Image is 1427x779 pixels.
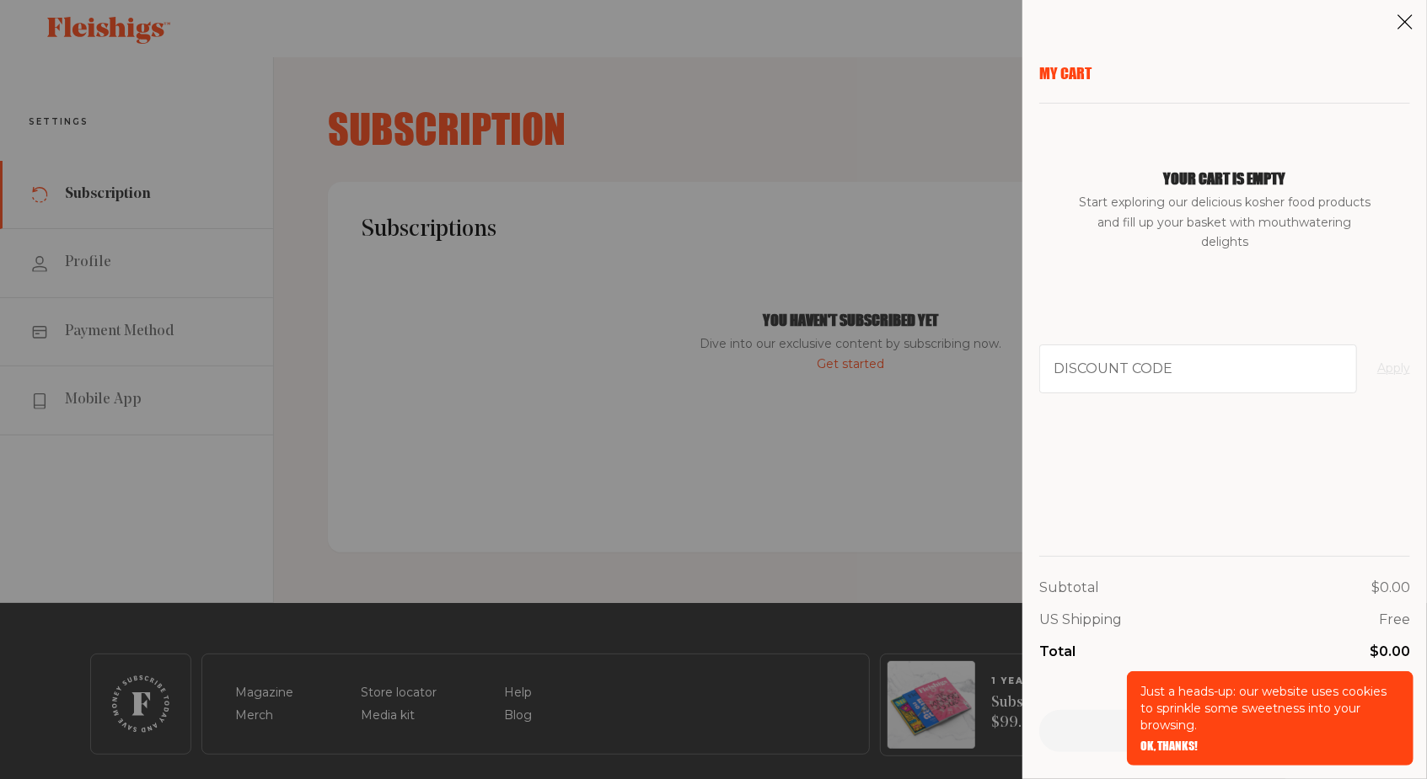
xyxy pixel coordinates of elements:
[1039,641,1076,663] p: Total
[1371,577,1410,599] p: $0.00
[1164,171,1286,186] h1: Your cart is empty
[1039,577,1099,599] p: Subtotal
[1039,344,1357,393] input: Discount code
[1039,609,1122,631] p: US Shipping
[1039,710,1410,752] button: Checkout
[1073,193,1376,253] span: Start exploring our delicious kosher food products and fill up your basket with mouthwatering del...
[1140,683,1400,734] p: Just a heads-up: our website uses cookies to sprinkle some sweetness into your browsing.
[1140,740,1198,752] button: OK, THANKS!
[1370,641,1410,663] p: $0.00
[1377,359,1410,379] button: Apply
[1039,64,1410,83] p: My Cart
[1379,609,1410,631] p: Free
